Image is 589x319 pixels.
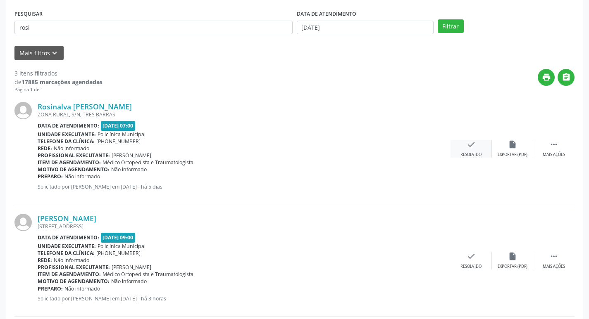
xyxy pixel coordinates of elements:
b: Profissional executante: [38,152,110,159]
span: Não informado [111,166,147,173]
b: Motivo de agendamento: [38,278,110,285]
i: print [542,73,551,82]
i:  [549,140,558,149]
i: insert_drive_file [508,252,517,261]
b: Telefone da clínica: [38,138,95,145]
input: Nome, CNS [14,21,293,35]
div: Resolvido [460,152,482,158]
span: [PHONE_NUMBER] [96,138,141,145]
p: Solicitado por [PERSON_NAME] em [DATE] - há 5 dias [38,183,451,190]
button: Mais filtroskeyboard_arrow_down [14,46,64,60]
i: keyboard_arrow_down [50,49,59,58]
div: Página 1 de 1 [14,86,103,93]
b: Preparo: [38,173,63,180]
i: insert_drive_file [508,140,517,149]
button:  [558,69,575,86]
span: [PERSON_NAME] [112,152,151,159]
b: Preparo: [38,285,63,292]
b: Telefone da clínica: [38,250,95,257]
span: Não informado [111,278,147,285]
b: Item de agendamento: [38,271,101,278]
span: Não informado [64,173,100,180]
i:  [562,73,571,82]
button: print [538,69,555,86]
span: [DATE] 09:00 [101,233,136,242]
span: Policlínica Municipal [98,243,145,250]
strong: 17885 marcações agendadas [21,78,103,86]
b: Motivo de agendamento: [38,166,110,173]
label: DATA DE ATENDIMENTO [297,8,356,21]
b: Data de atendimento: [38,234,99,241]
i: check [467,140,476,149]
a: [PERSON_NAME] [38,214,96,223]
span: Não informado [54,145,89,152]
img: img [14,214,32,231]
div: Mais ações [543,152,565,158]
span: Não informado [64,285,100,292]
div: Mais ações [543,264,565,269]
div: Exportar (PDF) [498,264,527,269]
img: img [14,102,32,119]
b: Rede: [38,257,52,264]
span: Não informado [54,257,89,264]
a: Rosinalva [PERSON_NAME] [38,102,132,111]
span: Médico Ortopedista e Traumatologista [103,159,193,166]
span: Policlínica Municipal [98,131,145,138]
i: check [467,252,476,261]
div: ZONA RURAL, S/N, TRES BARRAS [38,111,451,118]
div: 3 itens filtrados [14,69,103,78]
input: Selecione um intervalo [297,21,434,35]
span: [DATE] 07:00 [101,121,136,130]
b: Unidade executante: [38,131,96,138]
b: Profissional executante: [38,264,110,271]
span: [PHONE_NUMBER] [96,250,141,257]
label: PESQUISAR [14,8,43,21]
b: Rede: [38,145,52,152]
div: [STREET_ADDRESS] [38,223,451,230]
b: Unidade executante: [38,243,96,250]
p: Solicitado por [PERSON_NAME] em [DATE] - há 3 horas [38,295,451,302]
span: Médico Ortopedista e Traumatologista [103,271,193,278]
b: Data de atendimento: [38,122,99,129]
div: Exportar (PDF) [498,152,527,158]
i:  [549,252,558,261]
span: [PERSON_NAME] [112,264,151,271]
button: Filtrar [438,19,464,33]
b: Item de agendamento: [38,159,101,166]
div: de [14,78,103,86]
div: Resolvido [460,264,482,269]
